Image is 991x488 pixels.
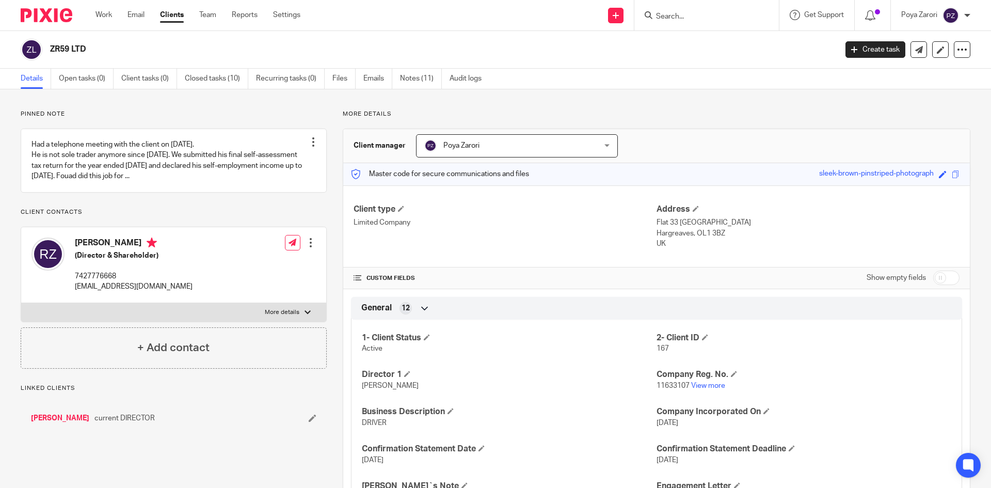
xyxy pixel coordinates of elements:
a: Closed tasks (10) [185,69,248,89]
a: Work [95,10,112,20]
h4: Confirmation Statement Deadline [657,444,951,454]
h4: Client type [354,204,657,215]
h3: Client manager [354,140,406,151]
a: Emails [363,69,392,89]
h4: 1- Client Status [362,333,657,343]
a: Client tasks (0) [121,69,177,89]
p: More details [343,110,970,118]
a: Details [21,69,51,89]
h5: (Director & Shareholder) [75,250,193,261]
img: svg%3E [21,39,42,60]
h4: Confirmation Statement Date [362,444,657,454]
p: Hargreaves, OL1 3BZ [657,228,960,239]
span: 11633107 [657,382,690,389]
img: svg%3E [942,7,959,24]
p: Limited Company [354,217,657,228]
h2: ZR59 LTD [50,44,674,55]
a: Team [199,10,216,20]
p: More details [265,308,299,317]
span: [DATE] [657,419,678,427]
img: svg%3E [424,139,437,152]
span: [DATE] [657,456,678,464]
span: Get Support [804,11,844,19]
span: current DIRECTOR [94,413,155,423]
h4: Company Reg. No. [657,369,951,380]
a: Create task [845,41,905,58]
a: Notes (11) [400,69,442,89]
a: Open tasks (0) [59,69,114,89]
a: View more [691,382,725,389]
h4: Business Description [362,406,657,417]
h4: CUSTOM FIELDS [354,274,657,282]
h4: + Add contact [137,340,210,356]
span: General [361,303,392,313]
p: Master code for secure communications and files [351,169,529,179]
span: 12 [402,303,410,313]
p: Linked clients [21,384,327,392]
a: [PERSON_NAME] [31,413,89,423]
h4: Company Incorporated On [657,406,951,417]
span: [DATE] [362,456,383,464]
p: [EMAIL_ADDRESS][DOMAIN_NAME] [75,281,193,292]
a: Files [332,69,356,89]
span: [PERSON_NAME] [362,382,419,389]
p: Pinned note [21,110,327,118]
div: sleek-brown-pinstriped-photograph [819,168,934,180]
p: 7427776668 [75,271,193,281]
h4: [PERSON_NAME] [75,238,193,250]
p: UK [657,239,960,249]
img: svg%3E [31,238,65,271]
p: Flat 33 [GEOGRAPHIC_DATA] [657,217,960,228]
a: Recurring tasks (0) [256,69,325,89]
span: Active [362,345,382,352]
h4: 2- Client ID [657,333,951,343]
a: Audit logs [450,69,489,89]
a: Reports [232,10,258,20]
i: Primary [147,238,157,248]
a: Settings [273,10,300,20]
span: 167 [657,345,669,352]
p: Client contacts [21,208,327,216]
p: Poya Zarori [901,10,937,20]
span: Poya Zarori [443,142,479,149]
h4: Address [657,204,960,215]
label: Show empty fields [867,273,926,283]
a: Clients [160,10,184,20]
img: Pixie [21,8,72,22]
h4: Director 1 [362,369,657,380]
input: Search [655,12,748,22]
span: DRIVER [362,419,387,427]
a: Email [127,10,145,20]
